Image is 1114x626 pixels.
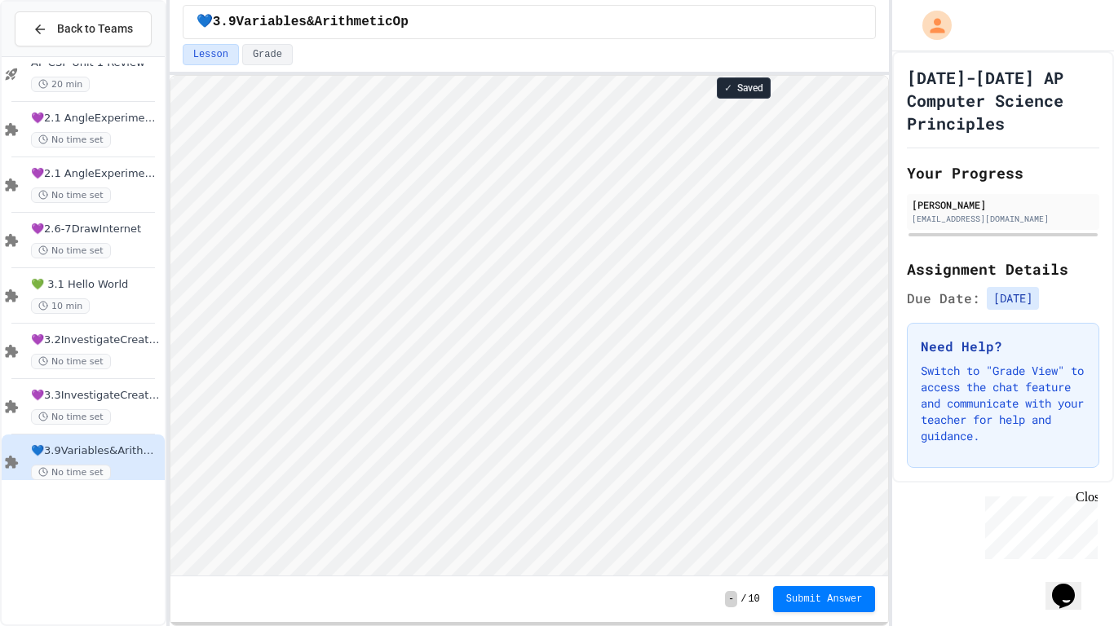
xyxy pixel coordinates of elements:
[31,132,111,148] span: No time set
[912,213,1094,225] div: [EMAIL_ADDRESS][DOMAIN_NAME]
[197,12,409,32] span: 💙3.9Variables&ArithmeticOp
[31,112,161,126] span: 💜2.1 AngleExperiments1
[31,243,111,258] span: No time set
[921,363,1085,444] p: Switch to "Grade View" to access the chat feature and communicate with your teacher for help and ...
[737,82,763,95] span: Saved
[921,337,1085,356] h3: Need Help?
[31,389,161,403] span: 💜3.3InvestigateCreateVars(A:GraphOrg)
[31,278,161,292] span: 💚 3.1 Hello World
[31,354,111,369] span: No time set
[979,490,1098,559] iframe: chat widget
[724,82,732,95] span: ✓
[907,289,980,308] span: Due Date:
[740,593,746,606] span: /
[905,7,956,44] div: My Account
[725,591,737,607] span: -
[907,161,1099,184] h2: Your Progress
[31,298,90,314] span: 10 min
[31,77,90,92] span: 20 min
[31,167,161,181] span: 💜2.1 AngleExperiments2
[242,44,293,65] button: Grade
[57,20,133,37] span: Back to Teams
[170,76,889,575] iframe: Snap! Programming Environment
[987,287,1039,310] span: [DATE]
[183,44,239,65] button: Lesson
[7,7,113,104] div: Chat with us now!Close
[31,223,161,236] span: 💜2.6-7DrawInternet
[912,197,1094,212] div: [PERSON_NAME]
[773,586,876,612] button: Submit Answer
[1045,561,1098,610] iframe: chat widget
[748,593,759,606] span: 10
[907,66,1099,134] h1: [DATE]-[DATE] AP Computer Science Principles
[31,409,111,425] span: No time set
[31,444,161,458] span: 💙3.9Variables&ArithmeticOp
[31,465,111,480] span: No time set
[31,56,161,70] span: AP CSP Unit 1 Review
[31,187,111,203] span: No time set
[907,258,1099,280] h2: Assignment Details
[786,593,863,606] span: Submit Answer
[15,11,152,46] button: Back to Teams
[31,333,161,347] span: 💜3.2InvestigateCreateVars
